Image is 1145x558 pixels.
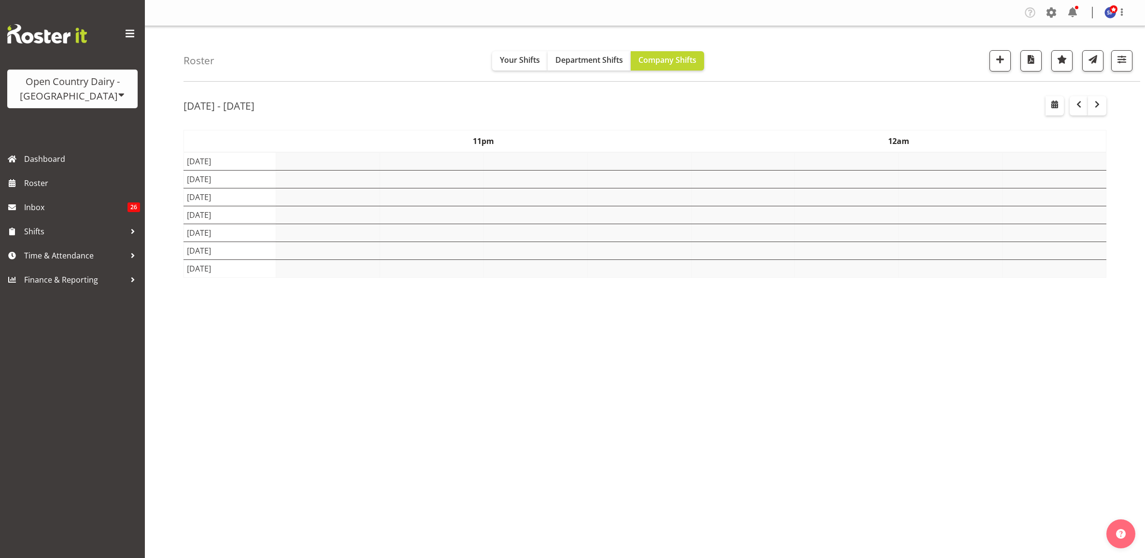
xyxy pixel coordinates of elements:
[1111,50,1132,72] button: Filter Shifts
[24,200,127,215] span: Inbox
[1046,96,1064,115] button: Select a specific date within the roster.
[184,242,276,259] td: [DATE]
[127,202,140,212] span: 26
[691,130,1106,152] th: 12am
[990,50,1011,72] button: Add a new shift
[184,188,276,206] td: [DATE]
[638,55,696,65] span: Company Shifts
[7,24,87,43] img: Rosterit website logo
[184,100,254,112] h2: [DATE] - [DATE]
[500,55,540,65] span: Your Shifts
[24,272,126,287] span: Finance & Reporting
[1051,50,1073,72] button: Highlight an important date within the roster.
[1116,529,1126,539] img: help-xxl-2.png
[492,51,548,71] button: Your Shifts
[555,55,623,65] span: Department Shifts
[1104,7,1116,18] img: smt-planning7541.jpg
[184,152,276,171] td: [DATE]
[1020,50,1042,72] button: Download a PDF of the roster according to the set date range.
[548,51,631,71] button: Department Shifts
[17,74,128,103] div: Open Country Dairy - [GEOGRAPHIC_DATA]
[631,51,704,71] button: Company Shifts
[24,152,140,166] span: Dashboard
[184,55,214,66] h4: Roster
[276,130,692,152] th: 11pm
[24,176,140,190] span: Roster
[184,224,276,242] td: [DATE]
[184,170,276,188] td: [DATE]
[24,224,126,239] span: Shifts
[184,206,276,224] td: [DATE]
[1082,50,1103,72] button: Send a list of all shifts for the selected filtered period to all rostered employees.
[184,259,276,277] td: [DATE]
[24,248,126,263] span: Time & Attendance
